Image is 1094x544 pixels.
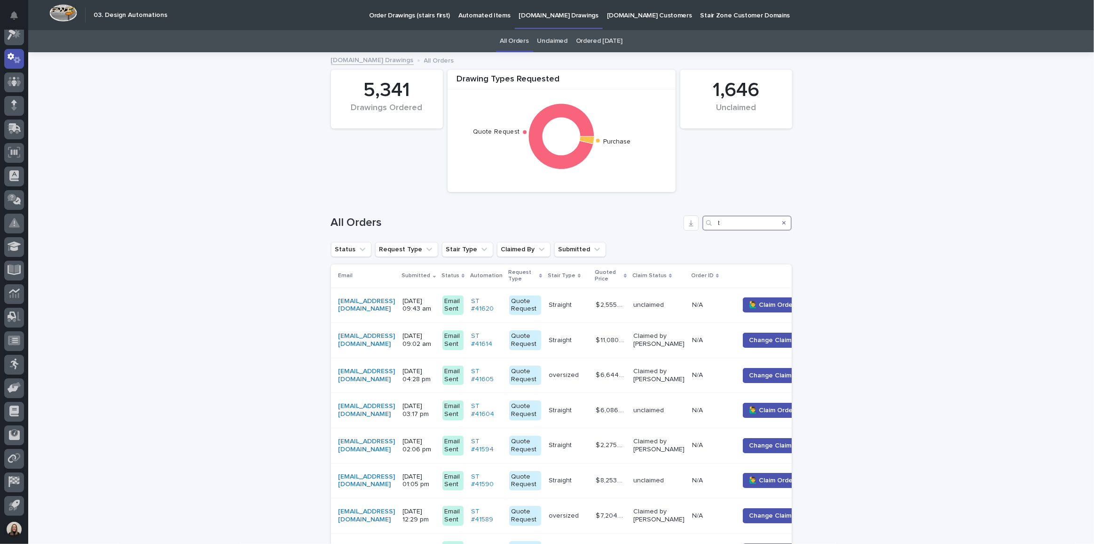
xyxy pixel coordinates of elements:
[442,471,464,491] div: Email Sent
[338,508,395,524] a: [EMAIL_ADDRESS][DOMAIN_NAME]
[331,323,819,358] tr: [EMAIL_ADDRESS][DOMAIN_NAME] [DATE] 09:02 amEmail SentST #41614 Quote RequestStraightStraight $ 1...
[338,332,395,348] a: [EMAIL_ADDRESS][DOMAIN_NAME]
[403,473,435,489] p: [DATE] 01:05 pm
[603,139,631,145] text: Purchase
[338,402,395,418] a: [EMAIL_ADDRESS][DOMAIN_NAME]
[403,332,435,348] p: [DATE] 09:02 am
[696,103,776,123] div: Unclaimed
[549,335,574,344] p: Straight
[403,297,435,313] p: [DATE] 09:43 am
[442,506,464,526] div: Email Sent
[470,271,503,281] p: Automation
[749,371,798,380] span: Change Claimer
[331,463,819,498] tr: [EMAIL_ADDRESS][DOMAIN_NAME] [DATE] 01:05 pmEmail SentST #41590 Quote RequestStraightStraight $ 8...
[633,368,685,384] p: Claimed by [PERSON_NAME]
[424,55,454,65] p: All Orders
[471,297,502,313] a: ST #41620
[4,520,24,539] button: users-avatar
[596,299,628,309] p: $ 2,555.00
[442,296,464,315] div: Email Sent
[403,508,435,524] p: [DATE] 12:29 pm
[442,330,464,350] div: Email Sent
[403,438,435,454] p: [DATE] 02:06 pm
[471,508,502,524] a: ST #41589
[471,332,502,348] a: ST #41614
[347,79,427,102] div: 5,341
[471,438,502,454] a: ST #41594
[596,475,628,485] p: $ 8,253.00
[471,368,502,384] a: ST #41605
[471,402,502,418] a: ST #41604
[347,103,427,123] div: Drawings Ordered
[497,242,551,257] button: Claimed By
[331,428,819,463] tr: [EMAIL_ADDRESS][DOMAIN_NAME] [DATE] 02:06 pmEmail SentST #41594 Quote RequestStraightStraight $ 2...
[549,510,581,520] p: oversized
[549,405,574,415] p: Straight
[692,299,705,309] p: N/A
[596,440,628,449] p: $ 2,275.00
[448,74,676,90] div: Drawing Types Requested
[375,242,438,257] button: Request Type
[49,4,77,22] img: Workspace Logo
[94,11,167,19] h2: 03. Design Automations
[331,358,819,393] tr: [EMAIL_ADDRESS][DOMAIN_NAME] [DATE] 04:28 pmEmail SentST #41605 Quote Requestoversizedoversized $...
[596,510,628,520] p: $ 7,204.00
[702,216,792,231] input: Search
[749,441,798,450] span: Change Claimer
[633,301,685,309] p: unclaimed
[509,436,541,456] div: Quote Request
[554,242,606,257] button: Submitted
[548,271,575,281] p: Stair Type
[331,498,819,534] tr: [EMAIL_ADDRESS][DOMAIN_NAME] [DATE] 12:29 pmEmail SentST #41589 Quote Requestoversizedoversized $...
[691,271,714,281] p: Order ID
[509,366,541,385] div: Quote Request
[509,330,541,350] div: Quote Request
[537,30,567,52] a: Unclaimed
[632,271,667,281] p: Claim Status
[403,368,435,384] p: [DATE] 04:28 pm
[500,30,529,52] a: All Orders
[338,271,353,281] p: Email
[442,366,464,385] div: Email Sent
[509,400,541,420] div: Quote Request
[473,129,519,136] text: Quote Request
[692,510,705,520] p: N/A
[549,475,574,485] p: Straight
[338,368,395,384] a: [EMAIL_ADDRESS][DOMAIN_NAME]
[633,438,685,454] p: Claimed by [PERSON_NAME]
[338,297,395,313] a: [EMAIL_ADDRESS][DOMAIN_NAME]
[749,300,795,310] span: 🙋‍♂️ Claim Order
[442,400,464,420] div: Email Sent
[403,402,435,418] p: [DATE] 03:17 pm
[692,475,705,485] p: N/A
[442,436,464,456] div: Email Sent
[749,511,798,520] span: Change Claimer
[743,368,804,383] button: Change Claimer
[509,471,541,491] div: Quote Request
[331,288,819,323] tr: [EMAIL_ADDRESS][DOMAIN_NAME] [DATE] 09:43 amEmail SentST #41620 Quote RequestStraightStraight $ 2...
[402,271,431,281] p: Submitted
[331,54,414,65] a: [DOMAIN_NAME] Drawings
[743,403,801,418] button: 🙋‍♂️ Claim Order
[549,369,581,379] p: oversized
[633,477,685,485] p: unclaimed
[633,407,685,415] p: unclaimed
[549,299,574,309] p: Straight
[749,336,798,345] span: Change Claimer
[508,267,537,285] p: Request Type
[509,296,541,315] div: Quote Request
[743,473,801,488] button: 🙋‍♂️ Claim Order
[509,506,541,526] div: Quote Request
[743,438,804,453] button: Change Claimer
[442,242,493,257] button: Stair Type
[743,297,801,312] button: 🙋‍♂️ Claim Order
[4,6,24,25] button: Notifications
[549,440,574,449] p: Straight
[743,508,804,523] button: Change Claimer
[331,242,371,257] button: Status
[692,405,705,415] p: N/A
[338,438,395,454] a: [EMAIL_ADDRESS][DOMAIN_NAME]
[596,369,628,379] p: $ 6,644.00
[596,405,628,415] p: $ 6,086.00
